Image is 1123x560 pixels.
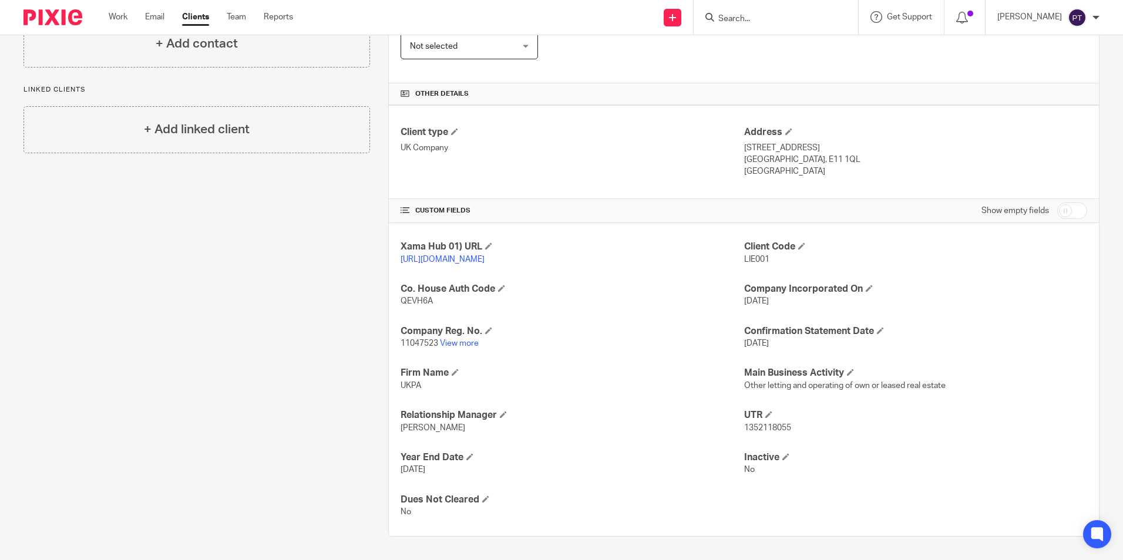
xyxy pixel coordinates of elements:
span: [DATE] [744,339,769,348]
a: View more [440,339,479,348]
img: Pixie [23,9,82,25]
span: No [744,465,755,474]
h4: Co. House Auth Code [401,283,744,295]
p: [PERSON_NAME] [997,11,1062,23]
span: UKPA [401,382,421,390]
span: LIE001 [744,255,769,264]
a: Work [109,11,127,23]
h4: Company Reg. No. [401,325,744,338]
h4: Firm Name [401,367,744,379]
span: Get Support [887,13,932,21]
p: Linked clients [23,85,370,95]
span: QEVH6A [401,297,433,305]
h4: Company Incorporated On [744,283,1087,295]
a: Email [145,11,164,23]
img: svg%3E [1068,8,1087,27]
a: Team [227,11,246,23]
span: Other letting and operating of own or leased real estate [744,382,946,390]
label: Show empty fields [981,205,1049,217]
span: 11047523 [401,339,438,348]
span: Other details [415,89,469,99]
h4: + Add contact [156,35,238,53]
span: No [401,508,411,516]
h4: UTR [744,409,1087,421]
a: Reports [264,11,293,23]
span: [DATE] [744,297,769,305]
h4: Client type [401,126,744,139]
p: UK Company [401,142,744,154]
a: Clients [182,11,209,23]
h4: Address [744,126,1087,139]
h4: Relationship Manager [401,409,744,421]
a: [URL][DOMAIN_NAME] [401,255,485,264]
h4: Main Business Activity [744,367,1087,379]
p: [GEOGRAPHIC_DATA], E11 1QL [744,154,1087,166]
h4: + Add linked client [144,120,250,139]
h4: Dues Not Cleared [401,494,744,506]
h4: Confirmation Statement Date [744,325,1087,338]
span: [PERSON_NAME] [401,424,465,432]
p: [STREET_ADDRESS] [744,142,1087,154]
h4: Xama Hub 01) URL [401,241,744,253]
h4: Client Code [744,241,1087,253]
span: [DATE] [401,465,425,474]
h4: Year End Date [401,451,744,464]
h4: Inactive [744,451,1087,464]
p: [GEOGRAPHIC_DATA] [744,166,1087,177]
h4: CUSTOM FIELDS [401,206,744,215]
span: 1352118055 [744,424,791,432]
span: Not selected [410,42,458,50]
input: Search [717,14,823,25]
